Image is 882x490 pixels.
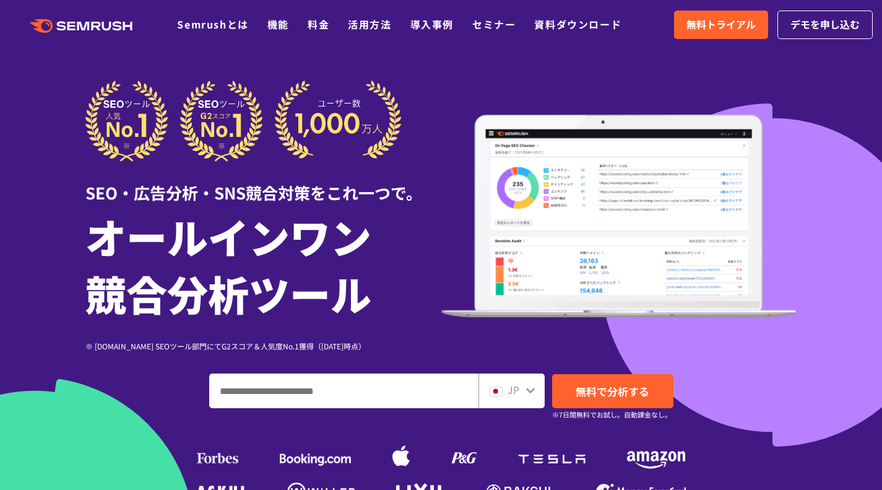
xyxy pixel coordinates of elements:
[576,383,649,399] span: 無料で分析する
[777,11,873,39] a: デモを申し込む
[85,340,441,352] div: ※ [DOMAIN_NAME] SEOツール部門にてG2スコア＆人気度No.1獲得（[DATE]時点）
[472,17,516,32] a: セミナー
[210,374,478,408] input: ドメイン、キーワードまたはURLを入力してください
[308,17,329,32] a: 料金
[177,17,248,32] a: Semrushとは
[267,17,289,32] a: 機能
[674,11,768,39] a: 無料トライアル
[85,162,441,204] div: SEO・広告分析・SNS競合対策をこれ一つで。
[552,374,673,408] a: 無料で分析する
[85,208,441,322] h1: オールインワン 競合分析ツール
[348,17,391,32] a: 活用方法
[410,17,454,32] a: 導入事例
[508,382,519,397] span: JP
[552,409,672,421] small: ※7日間無料でお試し。自動課金なし。
[534,17,621,32] a: 資料ダウンロード
[686,17,756,33] span: 無料トライアル
[790,17,860,33] span: デモを申し込む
